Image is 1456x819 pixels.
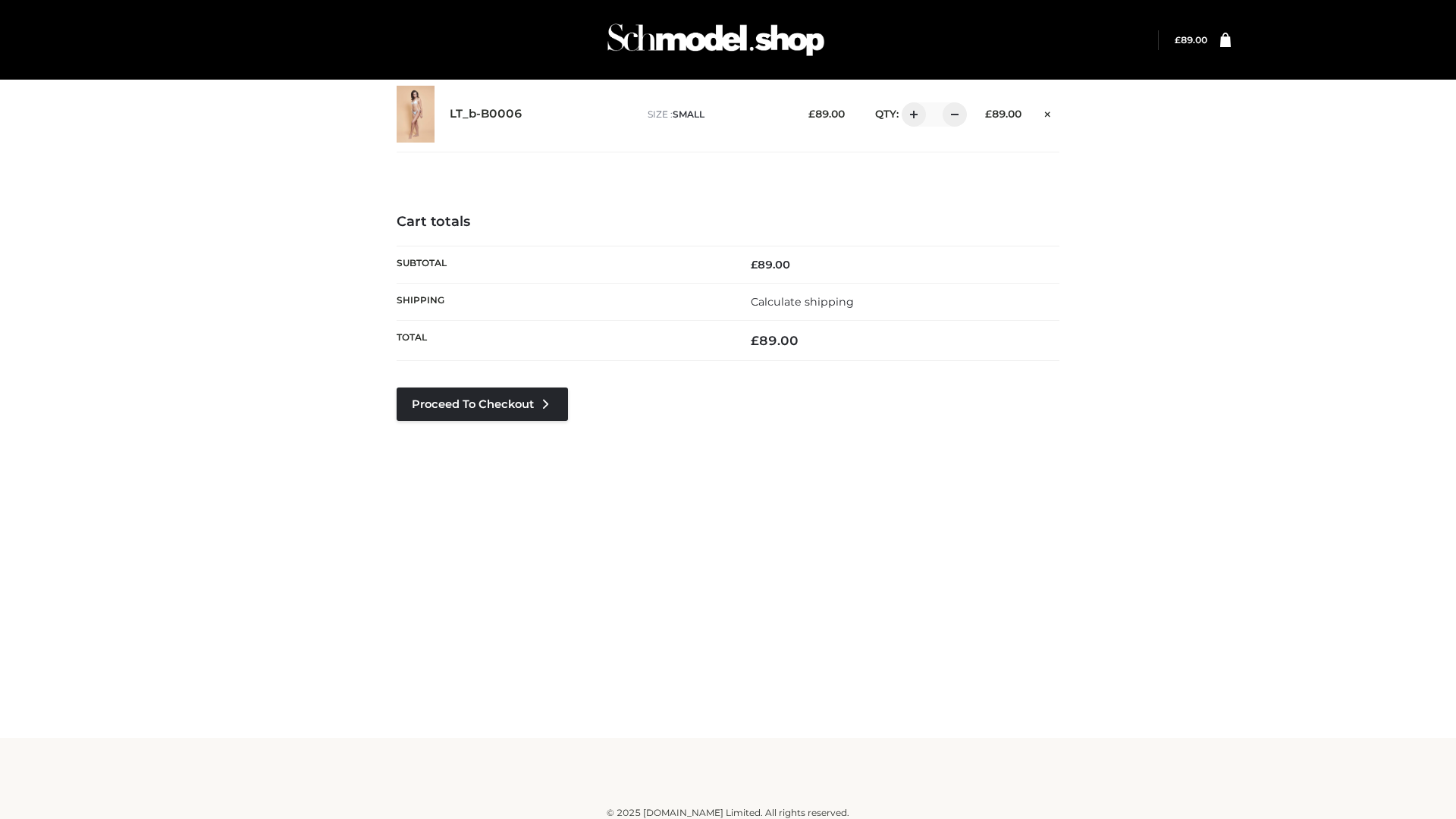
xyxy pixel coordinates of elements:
bdi: 89.00 [808,108,845,120]
bdi: 89.00 [1175,34,1207,45]
a: Calculate shipping [751,295,854,309]
img: Schmodel Admin 964 [602,10,830,70]
a: Proceed to Checkout [397,388,568,421]
a: LT_b-B0006 [450,107,522,121]
bdi: 89.00 [985,108,1021,120]
bdi: 89.00 [751,258,790,271]
a: £89.00 [1175,34,1207,45]
th: Shipping [397,283,728,320]
span: £ [751,258,758,271]
span: SMALL [673,108,704,120]
div: QTY: [860,102,962,127]
th: Total [397,321,728,361]
p: size : [648,108,785,121]
bdi: 89.00 [751,333,799,348]
h4: Cart totals [397,214,1059,231]
a: Remove this item [1037,102,1059,122]
span: £ [808,108,815,120]
span: £ [751,333,759,348]
span: £ [1175,34,1181,45]
th: Subtotal [397,246,728,283]
span: £ [985,108,992,120]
